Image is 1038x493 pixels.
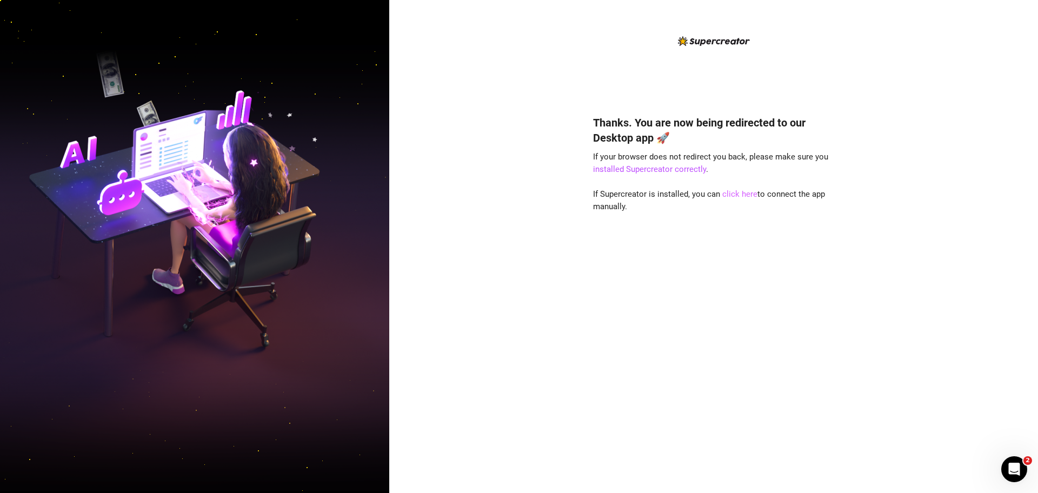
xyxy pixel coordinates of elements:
span: If your browser does not redirect you back, please make sure you . [593,152,828,175]
a: installed Supercreator correctly [593,164,706,174]
span: 2 [1023,456,1032,465]
img: logo-BBDzfeDw.svg [678,36,750,46]
iframe: Intercom live chat [1001,456,1027,482]
a: click here [722,189,757,199]
h4: Thanks. You are now being redirected to our Desktop app 🚀 [593,115,834,145]
span: If Supercreator is installed, you can to connect the app manually. [593,189,825,212]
